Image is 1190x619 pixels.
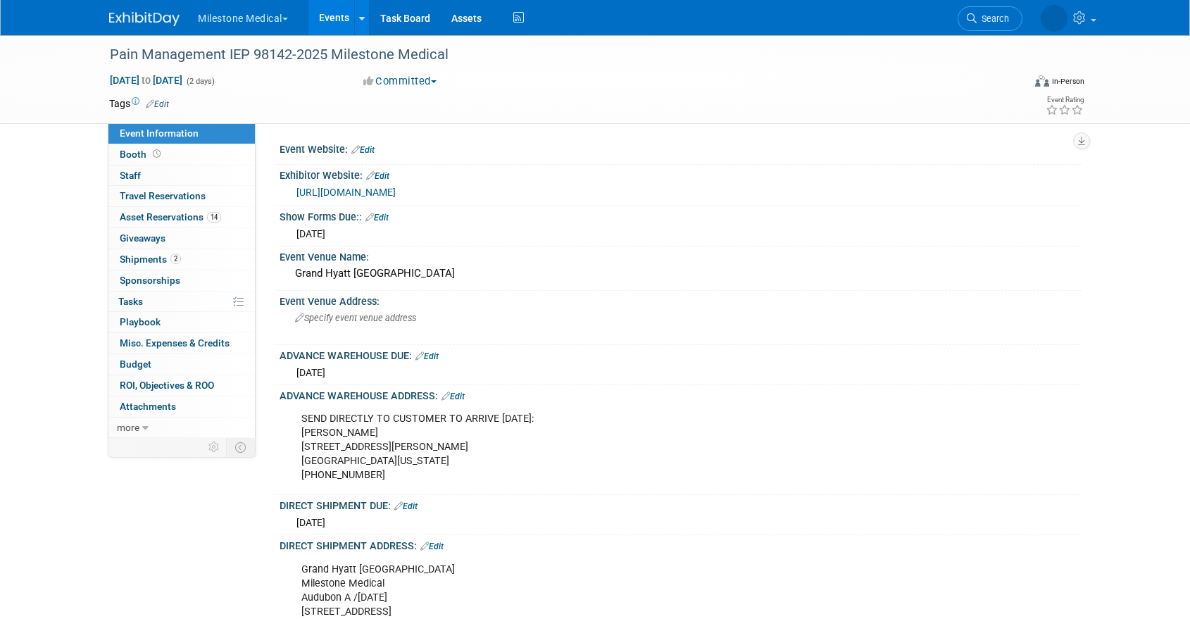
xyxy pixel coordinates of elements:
span: Specify event venue address [295,313,416,323]
button: Committed [358,74,442,89]
span: to [139,75,153,86]
span: Shipments [120,254,181,265]
span: ROI, Objectives & ROO [120,380,214,391]
td: Toggle Event Tabs [227,438,256,456]
a: Playbook [108,312,255,332]
a: Shipments2 [108,249,255,270]
a: Giveaways [108,228,255,249]
img: Leigh Jergensen [1041,5,1067,32]
span: Budget [120,358,151,370]
a: Budget [108,354,255,375]
span: more [117,422,139,433]
div: Pain Management IEP 98142-2025 Milestone Medical [105,42,1001,68]
span: 2 [170,254,181,264]
span: Sponsorships [120,275,180,286]
td: Personalize Event Tab Strip [202,438,227,456]
a: [URL][DOMAIN_NAME] [296,187,396,198]
a: Sponsorships [108,270,255,291]
span: [DATE] [DATE] [109,74,183,87]
span: Tasks [118,296,143,307]
a: Event Information [108,123,255,144]
img: ExhibitDay [109,12,180,26]
a: ROI, Objectives & ROO [108,375,255,396]
a: more [108,418,255,438]
div: Event Website: [280,139,1081,157]
span: Search [977,13,1009,24]
a: Attachments [108,396,255,417]
span: Asset Reservations [120,211,221,223]
a: Booth [108,144,255,165]
span: Booth not reserved yet [150,149,163,159]
a: Edit [365,213,389,223]
span: Misc. Expenses & Credits [120,337,230,349]
div: Event Venue Address: [280,291,1081,308]
div: Event Rating [1046,96,1084,104]
a: Tasks [108,292,255,312]
div: DIRECT SHIPMENT DUE: [280,495,1081,513]
a: Edit [394,501,418,511]
div: SEND DIRECTLY TO CUSTOMER TO ARRIVE [DATE]: [PERSON_NAME] [STREET_ADDRESS][PERSON_NAME] [GEOGRAPH... [292,405,926,489]
a: Edit [420,542,444,551]
span: (2 days) [185,77,215,86]
div: ADVANCE WAREHOUSE ADDRESS: [280,385,1081,404]
div: ADVANCE WAREHOUSE DUE: [280,345,1081,363]
span: 14 [207,212,221,223]
a: Asset Reservations14 [108,207,255,227]
a: Edit [441,392,465,401]
a: Misc. Expenses & Credits [108,333,255,354]
span: Event Information [120,127,199,139]
span: [DATE] [296,228,325,239]
td: Tags [109,96,169,111]
span: Booth [120,149,163,160]
img: Format-Inperson.png [1035,75,1049,87]
span: Playbook [120,316,161,327]
a: Edit [366,171,389,181]
a: Travel Reservations [108,186,255,206]
div: Event Format [939,73,1084,94]
span: Staff [120,170,141,181]
div: Event Venue Name: [280,246,1081,264]
a: Edit [351,145,375,155]
div: In-Person [1051,76,1084,87]
div: Exhibitor Website: [280,165,1081,183]
span: [DATE] [296,517,325,528]
div: Show Forms Due:: [280,206,1081,225]
a: Search [958,6,1022,31]
a: Edit [146,99,169,109]
a: Edit [415,351,439,361]
a: Staff [108,165,255,186]
div: Grand Hyatt [GEOGRAPHIC_DATA] [290,263,1070,285]
span: Travel Reservations [120,190,206,201]
span: Attachments [120,401,176,412]
span: [DATE] [296,367,325,378]
div: DIRECT SHIPMENT ADDRESS: [280,535,1081,554]
span: Giveaways [120,232,165,244]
